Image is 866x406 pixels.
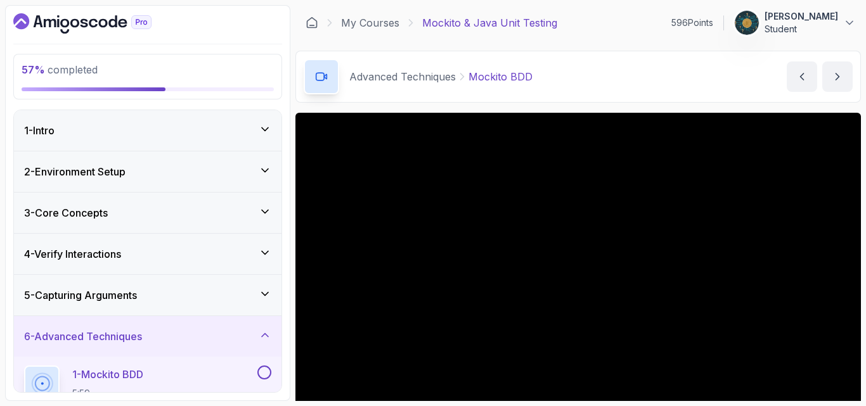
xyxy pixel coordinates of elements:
[822,61,853,92] button: next content
[13,13,181,34] a: Dashboard
[22,63,45,76] span: 57 %
[469,69,533,84] p: Mockito BDD
[72,367,143,382] p: 1 - Mockito BDD
[14,234,281,274] button: 4-Verify Interactions
[24,164,126,179] h3: 2 - Environment Setup
[14,151,281,192] button: 2-Environment Setup
[14,316,281,357] button: 6-Advanced Techniques
[24,288,137,303] h3: 5 - Capturing Arguments
[24,329,142,344] h3: 6 - Advanced Techniques
[14,193,281,233] button: 3-Core Concepts
[341,15,399,30] a: My Courses
[24,123,55,138] h3: 1 - Intro
[765,10,838,23] p: [PERSON_NAME]
[735,11,759,35] img: user profile image
[734,10,856,35] button: user profile image[PERSON_NAME]Student
[24,365,271,401] button: 1-Mockito BDD5:59
[24,246,121,262] h3: 4 - Verify Interactions
[787,327,866,387] iframe: chat widget
[765,23,838,35] p: Student
[72,387,143,400] p: 5:59
[787,61,817,92] button: previous content
[22,63,98,76] span: completed
[14,275,281,315] button: 5-Capturing Arguments
[671,16,713,29] p: 596 Points
[422,15,557,30] p: Mockito & Java Unit Testing
[24,205,108,220] h3: 3 - Core Concepts
[306,16,318,29] a: Dashboard
[349,69,456,84] p: Advanced Techniques
[14,110,281,151] button: 1-Intro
